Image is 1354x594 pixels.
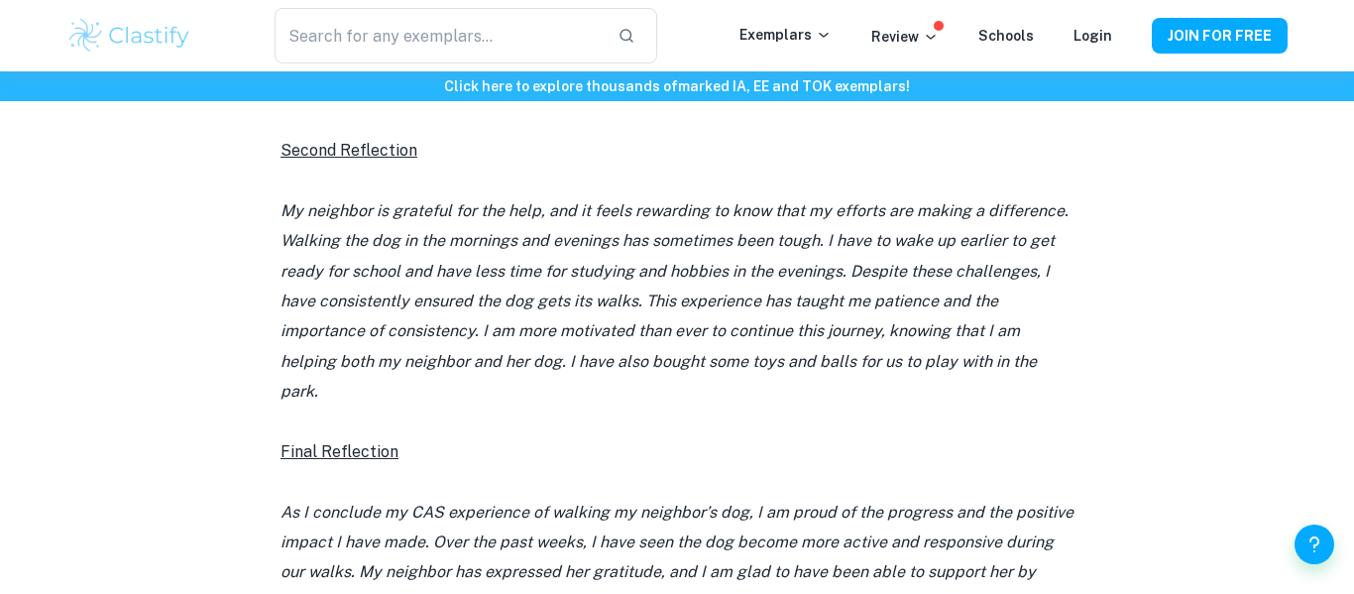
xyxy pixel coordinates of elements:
input: Search for any exemplars... [275,8,602,63]
h6: Click here to explore thousands of marked IA, EE and TOK exemplars ! [4,75,1350,97]
p: Review [871,26,939,48]
img: Clastify logo [66,16,192,56]
p: Exemplars [739,24,832,46]
a: Schools [978,28,1034,44]
i: My neighbor is grateful for the help, and it feels rewarding to know that my efforts are making a... [281,201,1069,401]
u: Second Reflection [281,141,417,160]
button: Help and Feedback [1295,525,1334,564]
button: JOIN FOR FREE [1152,18,1288,54]
a: Login [1073,28,1112,44]
u: Final Reflection [281,442,398,461]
